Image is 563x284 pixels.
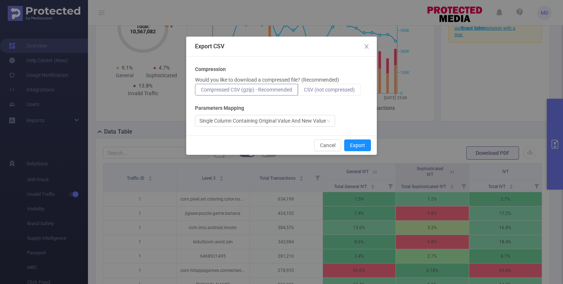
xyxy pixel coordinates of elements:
b: Compression [195,66,226,73]
div: Single Column Containing Original Value And New Value [199,115,326,126]
i: icon: down [326,119,331,124]
button: Cancel [314,139,341,151]
span: CSV (not compressed) [304,87,355,93]
span: Compressed CSV (gzip) - Recommended [201,87,292,93]
p: Would you like to download a compressed file? (Recommended) [195,76,339,84]
i: icon: close [364,44,369,49]
b: Parameters Mapping [195,104,244,112]
button: Close [356,37,377,57]
div: Export CSV [195,42,368,51]
button: Export [344,139,371,151]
